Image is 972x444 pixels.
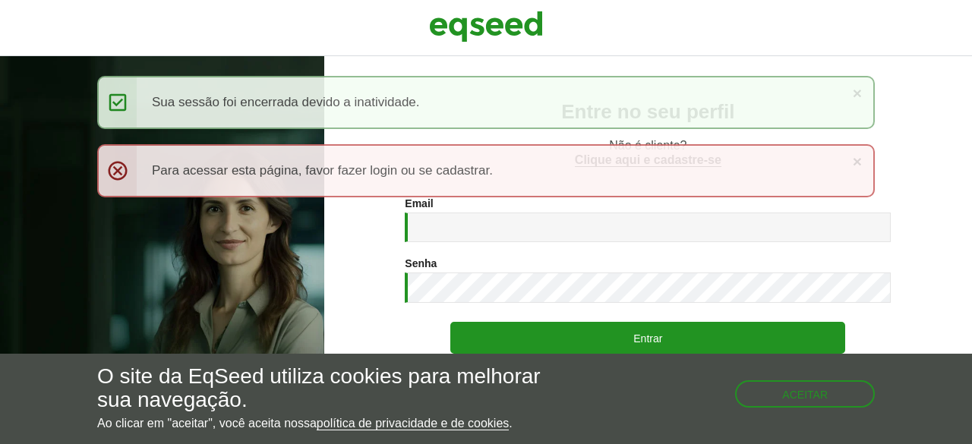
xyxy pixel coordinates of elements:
button: Entrar [450,322,845,354]
p: Ao clicar em "aceitar", você aceita nossa . [97,416,563,430]
img: EqSeed Logo [429,8,543,46]
a: política de privacidade e de cookies [317,417,510,430]
a: × [853,85,862,101]
h5: O site da EqSeed utiliza cookies para melhorar sua navegação. [97,365,563,412]
div: Sua sessão foi encerrada devido a inatividade. [97,76,875,129]
button: Aceitar [735,380,875,408]
a: × [853,153,862,169]
label: Senha [405,258,437,269]
div: Para acessar esta página, favor fazer login ou se cadastrar. [97,144,875,197]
